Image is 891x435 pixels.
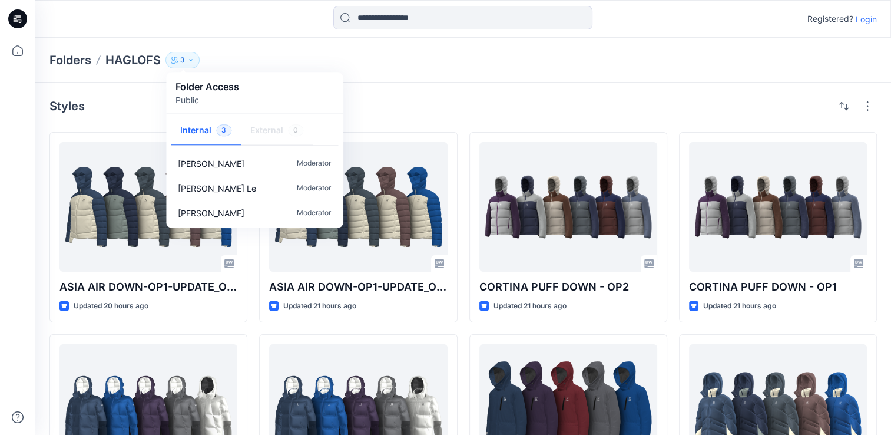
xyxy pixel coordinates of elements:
[180,54,185,67] p: 3
[269,142,447,272] a: ASIA AIR DOWN-OP1-UPDATE_OP1
[241,116,313,146] button: External
[297,207,331,219] p: Moderator
[689,279,867,295] p: CORTINA PUFF DOWN - OP1
[165,52,200,68] button: 3
[175,80,239,94] p: Folder Access
[493,300,567,312] p: Updated 21 hours ago
[178,207,244,219] p: Maianh Nguyen
[168,200,340,225] a: [PERSON_NAME]Moderator
[168,176,340,200] a: [PERSON_NAME] LeModerator
[269,279,447,295] p: ASIA AIR DOWN-OP1-UPDATE_OP1
[807,12,853,26] p: Registered?
[689,142,867,272] a: CORTINA PUFF DOWN - OP1
[479,279,657,295] p: CORTINA PUFF DOWN - OP2
[105,52,161,68] p: HAGLOFS
[74,300,148,312] p: Updated 20 hours ago
[297,157,331,170] p: Moderator
[856,13,877,25] p: Login
[59,279,237,295] p: ASIA AIR DOWN-OP1-UPDATE_OP2
[178,157,244,170] p: Hieu Phuong
[216,124,231,136] span: 3
[59,142,237,272] a: ASIA AIR DOWN-OP1-UPDATE_OP2
[171,116,241,146] button: Internal
[479,142,657,272] a: CORTINA PUFF DOWN - OP2
[283,300,356,312] p: Updated 21 hours ago
[297,182,331,195] p: Moderator
[175,94,239,106] p: Public
[168,151,340,176] a: [PERSON_NAME]Moderator
[288,124,303,136] span: 0
[178,182,256,195] p: Luyen Le
[49,99,85,113] h4: Styles
[703,300,776,312] p: Updated 21 hours ago
[49,52,91,68] a: Folders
